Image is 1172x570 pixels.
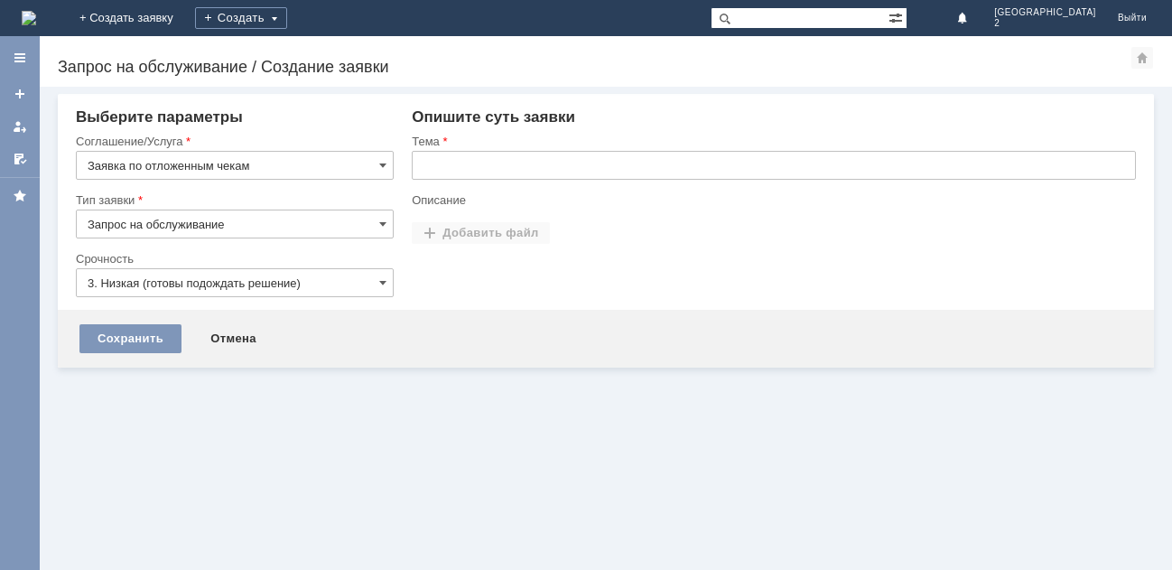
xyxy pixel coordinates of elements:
[1131,47,1153,69] div: Сделать домашней страницей
[22,11,36,25] img: logo
[5,112,34,141] a: Мои заявки
[5,145,34,173] a: Мои согласования
[994,7,1096,18] span: [GEOGRAPHIC_DATA]
[888,8,907,25] span: Расширенный поиск
[412,135,1132,147] div: Тема
[76,194,390,206] div: Тип заявки
[58,58,1102,76] div: Запрос на обслуживание / Создание заявки
[994,18,1096,29] span: 2
[5,79,34,108] a: Создать заявку
[412,108,575,126] span: Опишите суть заявки
[76,253,390,265] div: Срочность
[76,135,390,147] div: Соглашение/Услуга
[22,11,36,25] a: Перейти на домашнюю страницу
[412,194,1132,206] div: Описание
[195,7,287,29] div: Создать
[76,108,243,126] span: Выберите параметры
